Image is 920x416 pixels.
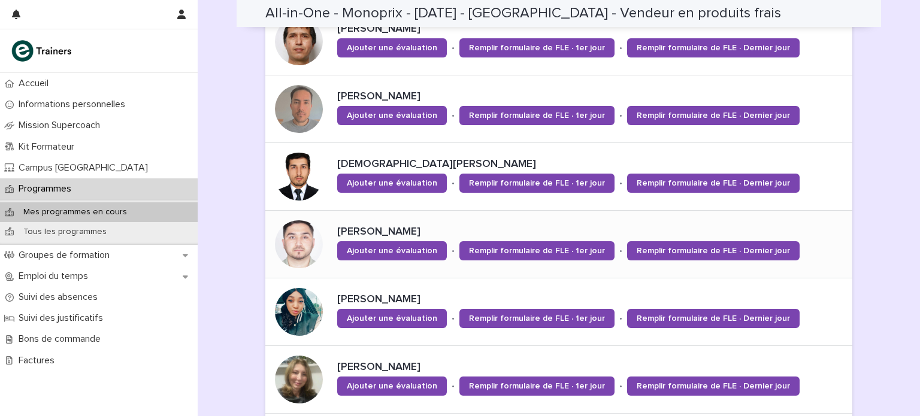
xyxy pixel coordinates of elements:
[469,111,605,120] span: Remplir formulaire de FLE · 1er jour
[265,278,852,346] a: [PERSON_NAME]Ajouter une évaluation•Remplir formulaire de FLE · 1er jour•Remplir formulaire de FL...
[265,8,852,75] a: [PERSON_NAME]Ajouter une évaluation•Remplir formulaire de FLE · 1er jour•Remplir formulaire de FL...
[469,247,605,255] span: Remplir formulaire de FLE · 1er jour
[265,75,852,143] a: [PERSON_NAME]Ajouter une évaluation•Remplir formulaire de FLE · 1er jour•Remplir formulaire de FL...
[337,158,848,171] p: [DEMOGRAPHIC_DATA][PERSON_NAME]
[452,314,455,324] p: •
[627,106,800,125] a: Remplir formulaire de FLE · Dernier jour
[14,120,110,131] p: Mission Supercoach
[14,141,84,153] p: Kit Formateur
[459,376,615,396] a: Remplir formulaire de FLE · 1er jour
[14,78,58,89] p: Accueil
[337,241,447,260] a: Ajouter une évaluation
[637,44,790,52] span: Remplir formulaire de FLE · Dernier jour
[14,250,119,261] p: Groupes de formation
[265,211,852,278] a: [PERSON_NAME]Ajouter une évaluation•Remplir formulaire de FLE · 1er jour•Remplir formulaire de FL...
[347,111,437,120] span: Ajouter une évaluation
[337,23,848,36] p: [PERSON_NAME]
[459,241,615,260] a: Remplir formulaire de FLE · 1er jour
[459,38,615,57] a: Remplir formulaire de FLE · 1er jour
[14,183,81,195] p: Programmes
[627,309,800,328] a: Remplir formulaire de FLE · Dernier jour
[14,162,158,174] p: Campus [GEOGRAPHIC_DATA]
[347,179,437,187] span: Ajouter une évaluation
[337,174,447,193] a: Ajouter une évaluation
[627,174,800,193] a: Remplir formulaire de FLE · Dernier jour
[14,355,64,366] p: Factures
[619,111,622,121] p: •
[337,293,848,306] p: [PERSON_NAME]
[637,179,790,187] span: Remplir formulaire de FLE · Dernier jour
[619,178,622,189] p: •
[14,99,135,110] p: Informations personnelles
[347,382,437,390] span: Ajouter une évaluation
[627,38,800,57] a: Remplir formulaire de FLE · Dernier jour
[452,111,455,121] p: •
[14,291,107,303] p: Suivi des absences
[469,382,605,390] span: Remplir formulaire de FLE · 1er jour
[619,381,622,391] p: •
[14,271,98,282] p: Emploi du temps
[469,44,605,52] span: Remplir formulaire de FLE · 1er jour
[627,241,800,260] a: Remplir formulaire de FLE · Dernier jour
[14,333,110,345] p: Bons de commande
[619,43,622,53] p: •
[14,207,137,217] p: Mes programmes en cours
[637,247,790,255] span: Remplir formulaire de FLE · Dernier jour
[619,246,622,256] p: •
[452,178,455,189] p: •
[459,309,615,328] a: Remplir formulaire de FLE · 1er jour
[10,39,75,63] img: K0CqGN7SDeD6s4JG8KQk
[337,90,848,104] p: [PERSON_NAME]
[337,361,848,374] p: [PERSON_NAME]
[14,312,113,324] p: Suivi des justificatifs
[347,247,437,255] span: Ajouter une évaluation
[337,38,447,57] a: Ajouter une évaluation
[637,314,790,323] span: Remplir formulaire de FLE · Dernier jour
[265,346,852,414] a: [PERSON_NAME]Ajouter une évaluation•Remplir formulaire de FLE · 1er jour•Remplir formulaire de FL...
[637,382,790,390] span: Remplir formulaire de FLE · Dernier jour
[452,43,455,53] p: •
[14,227,116,237] p: Tous les programmes
[347,314,437,323] span: Ajouter une évaluation
[637,111,790,120] span: Remplir formulaire de FLE · Dernier jour
[347,44,437,52] span: Ajouter une évaluation
[459,106,615,125] a: Remplir formulaire de FLE · 1er jour
[627,376,800,396] a: Remplir formulaire de FLE · Dernier jour
[337,309,447,328] a: Ajouter une évaluation
[452,381,455,391] p: •
[459,174,615,193] a: Remplir formulaire de FLE · 1er jour
[619,314,622,324] p: •
[469,314,605,323] span: Remplir formulaire de FLE · 1er jour
[337,106,447,125] a: Ajouter une évaluation
[337,376,447,396] a: Ajouter une évaluation
[265,143,852,211] a: [DEMOGRAPHIC_DATA][PERSON_NAME]Ajouter une évaluation•Remplir formulaire de FLE · 1er jour•Rempli...
[469,179,605,187] span: Remplir formulaire de FLE · 1er jour
[265,5,781,22] h2: All-in-One - Monoprix - [DATE] - [GEOGRAPHIC_DATA] - Vendeur en produits frais
[337,226,848,239] p: [PERSON_NAME]
[452,246,455,256] p: •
